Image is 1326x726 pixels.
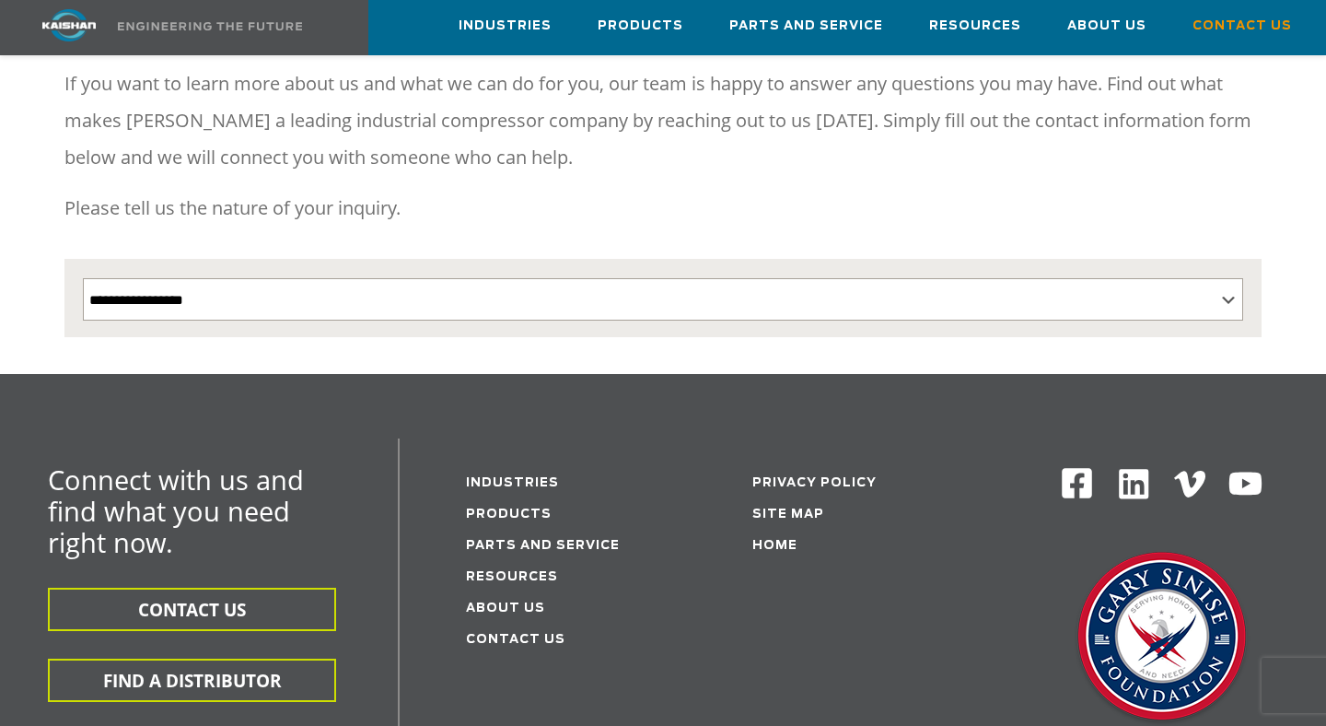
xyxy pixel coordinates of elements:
[459,16,552,37] span: Industries
[729,16,883,37] span: Parts and Service
[64,190,1262,227] p: Please tell us the nature of your inquiry.
[752,509,824,521] a: Site Map
[459,1,552,51] a: Industries
[752,477,877,489] a: Privacy Policy
[1116,466,1152,502] img: Linkedin
[466,603,545,615] a: About Us
[48,659,336,702] button: FIND A DISTRIBUTOR
[1227,466,1263,502] img: Youtube
[1067,16,1146,37] span: About Us
[1174,471,1205,498] img: Vimeo
[118,22,302,30] img: Engineering the future
[598,1,683,51] a: Products
[466,540,620,552] a: Parts and service
[1067,1,1146,51] a: About Us
[1192,1,1292,51] a: Contact Us
[466,634,565,646] a: Contact Us
[752,540,797,552] a: Home
[1192,16,1292,37] span: Contact Us
[1060,466,1094,500] img: Facebook
[48,462,304,560] span: Connect with us and find what you need right now.
[929,16,1021,37] span: Resources
[466,509,552,521] a: Products
[729,1,883,51] a: Parts and Service
[466,477,559,489] a: Industries
[64,65,1262,176] p: If you want to learn more about us and what we can do for you, our team is happy to answer any qu...
[598,16,683,37] span: Products
[48,588,336,631] button: CONTACT US
[929,1,1021,51] a: Resources
[466,571,558,583] a: Resources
